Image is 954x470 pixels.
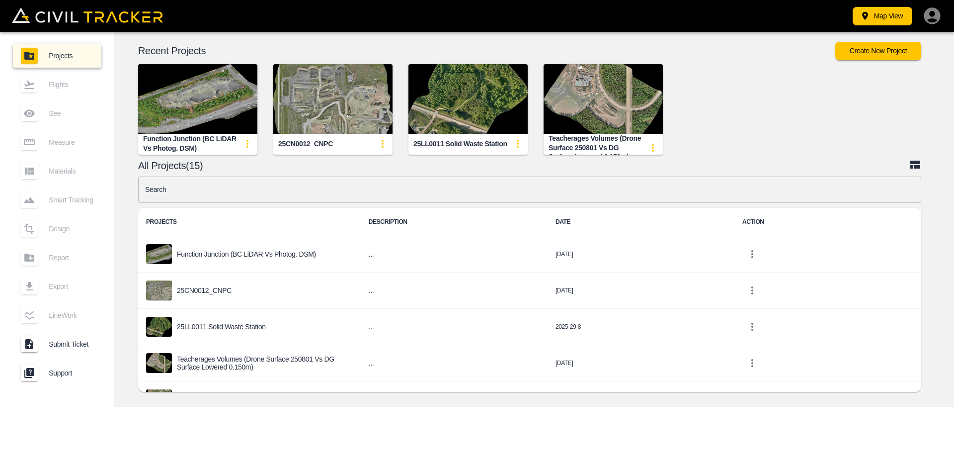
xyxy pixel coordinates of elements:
[549,134,643,162] div: Teacherages volumes (Drone surface 250801 vs DG surface lowered 0.150m)
[273,64,393,134] img: 25CN0012_CNPC
[146,317,172,337] img: project-image
[13,44,101,68] a: Projects
[548,381,734,418] td: 2025-21-7
[408,64,528,134] img: 25LL0011 Solid Waste Station
[146,281,172,300] img: project-image
[13,332,101,356] a: Submit Ticket
[548,273,734,309] td: [DATE]
[138,162,909,170] p: All Projects(15)
[138,47,835,55] p: Recent Projects
[177,250,316,258] p: Function Junction (BC LiDAR vs Photog. DSM)
[548,309,734,345] td: 2025-29-8
[138,208,361,236] th: PROJECTS
[177,355,353,372] p: Teacherages volumes (Drone surface 250801 vs DG surface lowered 0.150m)
[361,208,548,236] th: DESCRIPTION
[544,64,663,134] img: Teacherages volumes (Drone surface 250801 vs DG surface lowered 0.150m)
[146,389,172,409] img: project-image
[238,134,257,154] button: update-card-details
[12,7,163,23] img: Civil Tracker
[49,369,93,377] span: Support
[548,345,734,381] td: [DATE]
[853,7,912,25] button: Map View
[146,353,172,373] img: project-image
[369,357,540,370] h6: ...
[177,323,266,331] p: 25LL0011 Solid Waste Station
[643,138,663,158] button: update-card-details
[138,64,257,134] img: Function Junction (BC LiDAR vs Photog. DSM)
[49,340,93,348] span: Submit Ticket
[369,321,540,333] h6: ...
[835,42,921,60] button: Create New Project
[508,134,528,154] button: update-card-details
[734,208,921,236] th: ACTION
[278,139,333,149] div: 25CN0012_CNPC
[369,284,540,297] h6: ...
[146,244,172,264] img: project-image
[548,236,734,273] td: [DATE]
[369,248,540,261] h6: ...
[373,134,393,154] button: update-card-details
[548,208,734,236] th: DATE
[413,139,507,149] div: 25LL0011 Solid Waste Station
[49,52,93,60] span: Projects
[143,134,238,153] div: Function Junction (BC LiDAR vs Photog. DSM)
[177,286,232,294] p: 25CN0012_CNPC
[13,361,101,385] a: Support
